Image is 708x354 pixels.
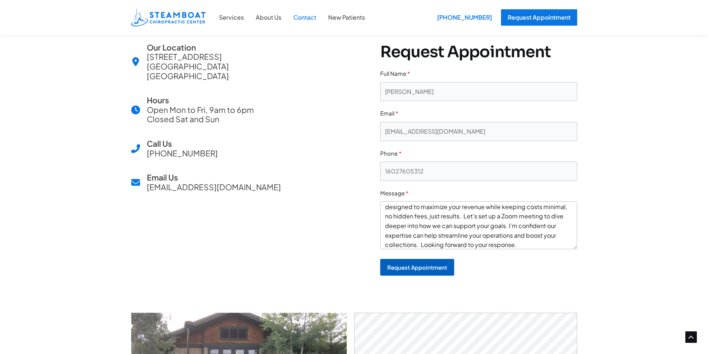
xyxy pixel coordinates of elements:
[387,264,447,270] div: Request Appointment
[432,9,497,26] div: [PHONE_NUMBER]
[147,139,218,158] span: [PHONE_NUMBER]
[380,149,577,158] div: Phone
[213,9,371,26] nav: Site Navigation
[147,95,169,105] strong: Hours
[380,43,577,61] h2: Request Appointment
[147,43,229,81] span: [STREET_ADDRESS] [GEOGRAPHIC_DATA] [GEOGRAPHIC_DATA]
[501,9,577,26] a: Request Appointment
[250,13,287,22] a: About Us
[432,9,494,26] a: [PHONE_NUMBER]
[380,122,577,141] input: example@mail.com
[147,139,172,149] strong: Call Us
[147,172,178,182] strong: Email Us
[147,42,196,52] strong: Our Location
[380,69,577,78] div: Full Name
[380,188,577,198] div: Message
[287,13,322,22] a: Contact
[213,13,250,22] a: Services
[147,173,281,192] span: [EMAIL_ADDRESS][DOMAIN_NAME]
[380,108,577,118] div: Email
[380,259,454,276] button: Request Appointment
[147,95,254,124] span: Open Mon to Fri, 9am to 6pm Closed Sat and Sun
[322,13,371,22] a: New Patients
[131,9,206,26] img: Steamboat Chiropractic Center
